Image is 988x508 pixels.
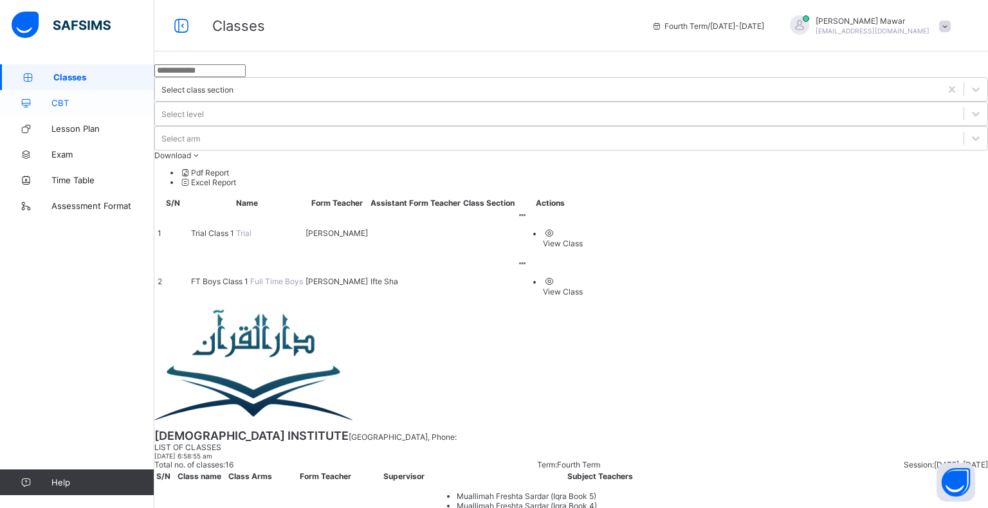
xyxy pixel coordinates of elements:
th: Class name [172,471,226,482]
span: [DATE] 6:58:55 am [154,452,988,460]
span: 16 [225,460,233,469]
span: Fourth Term [557,460,600,469]
span: Classes [212,17,265,34]
span: [DATE]-[DATE] [934,460,988,469]
div: Select level [161,109,204,119]
th: Subject Teachers [430,471,770,482]
th: Class Arms [228,471,273,482]
li: dropdown-list-item-null-0 [180,168,988,177]
span: Help [51,477,154,487]
span: Session: [904,460,934,469]
span: [PERSON_NAME] [306,277,368,286]
span: Time Table [51,175,154,185]
div: View Class [543,287,583,296]
td: 2 [157,258,189,305]
button: Open asap [937,463,975,502]
th: S/N [156,471,171,482]
span: Full Time Boys [250,277,303,286]
th: Form Teacher [305,197,369,208]
th: S/N [157,197,189,208]
span: Total no. of classes: [154,460,225,469]
th: Class Section [462,197,515,208]
span: Trial Class 1 [191,228,236,238]
span: Ifte Sha [370,277,398,286]
div: Select class section [161,85,233,95]
div: Select arm [161,134,200,143]
th: Assistant Form Teacher [370,197,461,208]
th: Actions [517,197,583,208]
img: safsims [12,12,111,39]
span: FT Boys Class 1 [191,277,250,286]
li: dropdown-list-item-null-1 [180,177,988,187]
td: 1 [157,210,189,257]
span: Classes [53,72,154,82]
span: session/term information [652,21,764,31]
span: Lesson Plan [51,123,154,134]
span: Term: [537,460,557,469]
div: View Class [543,239,583,248]
th: Form Teacher [274,471,377,482]
span: [DEMOGRAPHIC_DATA] Institute [154,429,349,442]
th: Name [190,197,304,208]
span: [PERSON_NAME] [306,228,368,238]
span: Download [154,150,191,160]
th: Supervisor [378,471,429,482]
li: Muallimah Freshta Sardar (Iqra Book 5) [457,491,769,501]
span: [PERSON_NAME] Mawar [816,16,929,26]
span: Assessment Format [51,201,154,211]
span: [GEOGRAPHIC_DATA] , Phone: [349,432,457,442]
span: Trial [236,228,252,238]
span: CBT [51,98,154,108]
span: List of Classes [154,442,221,452]
span: [EMAIL_ADDRESS][DOMAIN_NAME] [816,27,929,35]
img: darulquraninstitute.png [154,307,355,427]
span: Exam [51,149,154,159]
div: Hafiz AbdullahMawar [777,15,957,37]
